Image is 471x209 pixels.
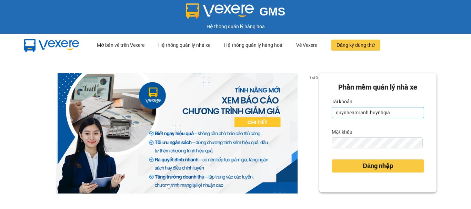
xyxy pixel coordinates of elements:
[186,10,285,16] a: GMS
[337,41,375,49] span: Đăng ký dùng thử
[34,73,44,194] button: previous slide / item
[184,185,187,188] li: slide item 3
[158,34,210,56] div: Hệ thống quản lý nhà xe
[331,40,380,51] button: Đăng ký dùng thử
[332,137,423,148] input: Mật khẩu
[259,5,285,18] span: GMS
[2,23,469,30] div: Hệ thống quản lý hàng hóa
[167,185,170,188] li: slide item 1
[332,159,424,173] button: Đăng nhập
[332,96,352,107] label: Tài khoản
[224,34,282,56] div: Hệ thống quản lý hàng hoá
[17,34,86,56] img: mbUUG5Q.png
[186,3,254,19] img: logo 2
[176,185,178,188] li: slide item 2
[332,126,352,137] label: Mật khẩu
[332,82,424,93] div: Phần mềm quản lý nhà xe
[97,34,144,56] div: Mở bán vé trên Vexere
[363,161,393,171] span: Đăng nhập
[296,34,317,56] div: Về Vexere
[310,73,319,194] button: next slide / item
[332,107,424,118] input: Tài khoản
[307,73,319,82] p: 1 of 3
